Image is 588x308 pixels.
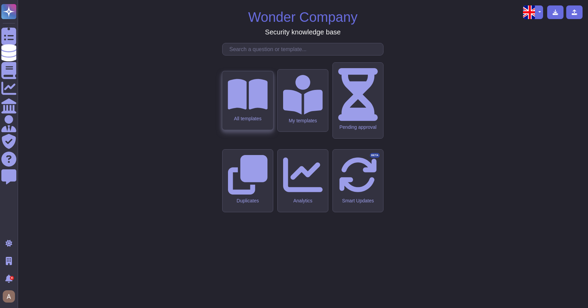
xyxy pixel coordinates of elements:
[1,289,20,304] button: user
[523,5,537,19] img: en
[265,28,341,36] h3: Security knowledge base
[228,198,267,204] div: Duplicates
[226,43,383,55] input: Search a question or template...
[370,153,380,158] div: BETA
[3,290,15,303] img: user
[338,198,378,204] div: Smart Updates
[228,116,267,122] div: All templates
[10,276,14,280] div: 8
[248,9,358,25] h1: Wonder Company
[338,124,378,130] div: Pending approval
[283,198,323,204] div: Analytics
[283,118,323,124] div: My templates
